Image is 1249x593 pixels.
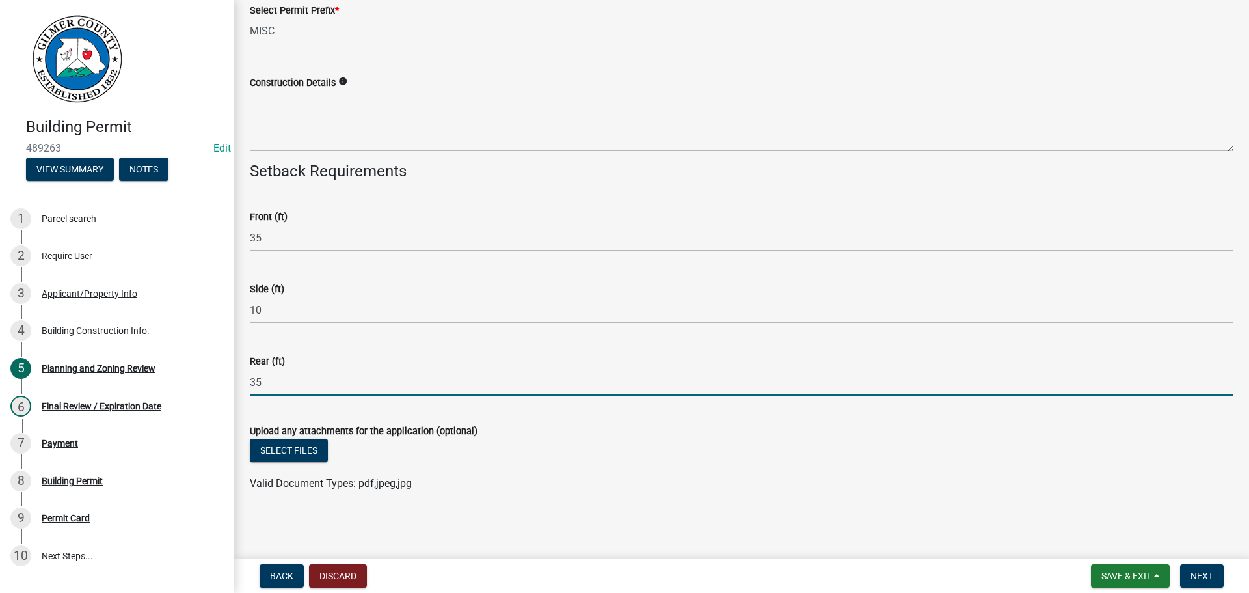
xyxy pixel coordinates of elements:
[10,471,31,491] div: 8
[1101,571,1151,581] span: Save & Exit
[26,165,114,175] wm-modal-confirm: Summary
[250,439,328,462] button: Select files
[250,427,477,436] label: Upload any attachments for the application (optional)
[42,476,103,486] div: Building Permit
[119,158,168,181] button: Notes
[250,162,1233,181] h4: Setback Requirements
[42,326,150,335] div: Building Construction Info.
[250,285,284,294] label: Side (ft)
[250,213,288,222] label: Front (ft)
[26,14,124,104] img: Gilmer County, Georgia
[250,7,339,16] label: Select Permit Prefix
[42,402,161,411] div: Final Review / Expiration Date
[250,79,336,88] label: Construction Details
[250,477,412,490] span: Valid Document Types: pdf,jpeg,jpg
[42,439,78,448] div: Payment
[10,283,31,304] div: 3
[42,214,96,223] div: Parcel search
[270,571,293,581] span: Back
[42,514,90,523] div: Permit Card
[250,357,285,366] label: Rear (ft)
[309,564,367,588] button: Discard
[26,142,208,154] span: 489263
[10,358,31,379] div: 5
[1190,571,1213,581] span: Next
[213,142,231,154] wm-modal-confirm: Edit Application Number
[260,564,304,588] button: Back
[1091,564,1170,588] button: Save & Exit
[10,545,31,566] div: 10
[213,142,231,154] a: Edit
[42,289,137,298] div: Applicant/Property Info
[338,77,347,86] i: info
[10,320,31,341] div: 4
[10,508,31,529] div: 9
[10,245,31,266] div: 2
[42,251,92,260] div: Require User
[10,208,31,229] div: 1
[26,158,114,181] button: View Summary
[26,118,224,137] h4: Building Permit
[119,165,168,175] wm-modal-confirm: Notes
[1180,564,1224,588] button: Next
[42,364,155,373] div: Planning and Zoning Review
[10,396,31,417] div: 6
[10,433,31,454] div: 7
